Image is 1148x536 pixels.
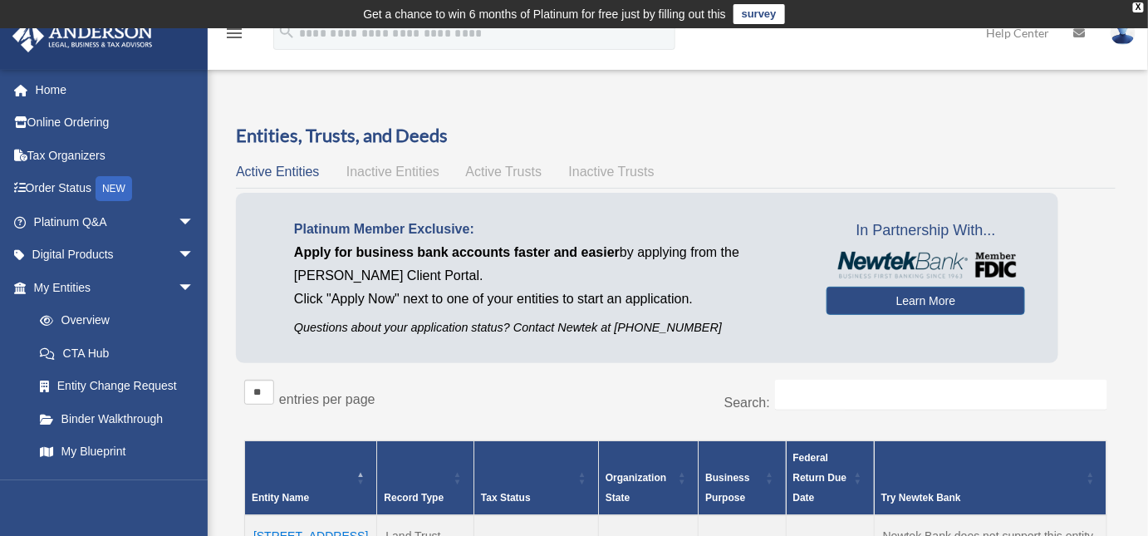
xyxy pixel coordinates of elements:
[481,492,531,504] span: Tax Status
[23,304,203,337] a: Overview
[705,472,749,504] span: Business Purpose
[236,165,319,179] span: Active Entities
[12,238,219,272] a: Digital Productsarrow_drop_down
[96,176,132,201] div: NEW
[23,402,211,435] a: Binder Walkthrough
[827,287,1025,315] a: Learn More
[12,172,219,206] a: Order StatusNEW
[793,452,847,504] span: Federal Return Due Date
[835,252,1017,278] img: NewtekBankLogoSM.png
[279,392,375,406] label: entries per page
[724,396,770,410] label: Search:
[245,441,377,516] th: Entity Name: Activate to invert sorting
[178,271,211,305] span: arrow_drop_down
[294,241,802,288] p: by applying from the [PERSON_NAME] Client Portal.
[294,218,802,241] p: Platinum Member Exclusive:
[7,20,158,52] img: Anderson Advisors Platinum Portal
[599,441,699,516] th: Organization State: Activate to sort
[23,370,211,403] a: Entity Change Request
[277,22,296,41] i: search
[12,205,219,238] a: Platinum Q&Aarrow_drop_down
[384,492,444,504] span: Record Type
[346,165,439,179] span: Inactive Entities
[178,205,211,239] span: arrow_drop_down
[252,492,309,504] span: Entity Name
[12,139,219,172] a: Tax Organizers
[236,123,1116,149] h3: Entities, Trusts, and Deeds
[699,441,786,516] th: Business Purpose: Activate to sort
[733,4,785,24] a: survey
[827,218,1025,244] span: In Partnership With...
[12,106,219,140] a: Online Ordering
[786,441,874,516] th: Federal Return Due Date: Activate to sort
[874,441,1106,516] th: Try Newtek Bank : Activate to sort
[294,288,802,311] p: Click "Apply Now" next to one of your entities to start an application.
[23,337,211,370] a: CTA Hub
[23,435,211,469] a: My Blueprint
[224,23,244,43] i: menu
[294,245,620,259] span: Apply for business bank accounts faster and easier
[23,468,211,501] a: Tax Due Dates
[474,441,599,516] th: Tax Status: Activate to sort
[363,4,726,24] div: Get a chance to win 6 months of Platinum for free just by filling out this
[1111,21,1136,45] img: User Pic
[466,165,542,179] span: Active Trusts
[178,238,211,273] span: arrow_drop_down
[224,29,244,43] a: menu
[1133,2,1144,12] div: close
[881,488,1082,508] div: Try Newtek Bank
[377,441,474,516] th: Record Type: Activate to sort
[12,271,211,304] a: My Entitiesarrow_drop_down
[606,472,666,504] span: Organization State
[294,317,802,338] p: Questions about your application status? Contact Newtek at [PHONE_NUMBER]
[12,73,219,106] a: Home
[569,165,655,179] span: Inactive Trusts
